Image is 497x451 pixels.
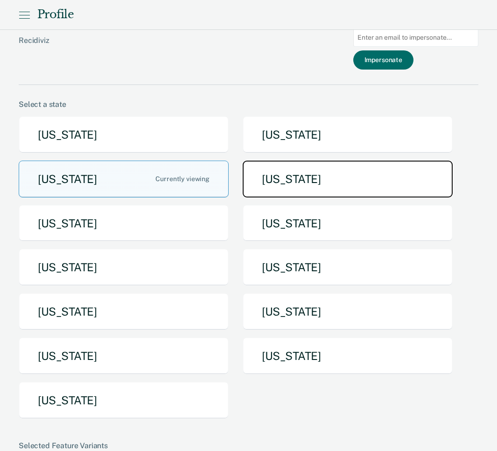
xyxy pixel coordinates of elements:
[19,205,229,242] button: [US_STATE]
[243,205,453,242] button: [US_STATE]
[19,249,229,286] button: [US_STATE]
[19,100,478,109] div: Select a state
[243,338,453,374] button: [US_STATE]
[19,293,229,330] button: [US_STATE]
[19,441,478,450] div: Selected Feature Variants
[37,8,74,21] div: Profile
[243,249,453,286] button: [US_STATE]
[353,50,413,70] button: Impersonate
[243,293,453,330] button: [US_STATE]
[19,161,229,197] button: [US_STATE]
[19,116,229,153] button: [US_STATE]
[243,116,453,153] button: [US_STATE]
[19,382,229,419] button: [US_STATE]
[353,28,478,47] input: Enter an email to impersonate...
[19,36,342,60] div: Recidiviz
[243,161,453,197] button: [US_STATE]
[19,338,229,374] button: [US_STATE]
